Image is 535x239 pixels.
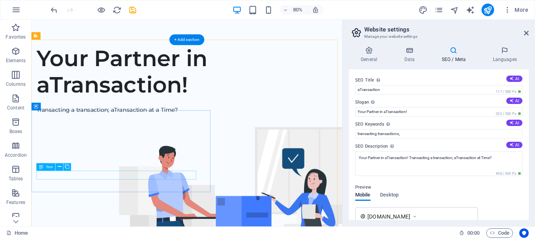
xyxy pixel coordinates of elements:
button: Slogan [506,98,522,104]
label: Slogan [355,98,522,107]
button: reload [112,5,122,15]
div: Preview [355,192,398,207]
button: Usercentrics [519,228,529,238]
label: SEO Keywords [355,120,522,129]
button: SEO Title [506,76,522,82]
input: Slogan... [355,107,522,117]
button: SEO Keywords [506,120,522,126]
a: Click to cancel selection. Double-click to open Pages [6,228,28,238]
h4: General [349,46,392,63]
h6: 80% [291,5,304,15]
button: Click here to leave preview mode and continue editing [96,5,106,15]
div: + Add section [170,35,205,45]
span: : [473,230,474,236]
h4: Data [392,46,430,63]
h4: SEO / Meta [430,46,481,63]
p: Favorites [6,34,26,40]
p: Columns [6,81,26,87]
p: Preview [355,183,371,192]
i: Design (Ctrl+Alt+Y) [419,6,428,15]
button: navigator [450,5,459,15]
span: [DOMAIN_NAME] [367,213,410,220]
span: 263 / 580 Px [494,111,522,117]
button: Code [486,228,513,238]
i: Undo: Change keywords (Ctrl+Z) [50,6,59,15]
i: On resize automatically adjust zoom level to fit chosen device. [312,6,319,13]
button: More [500,4,531,16]
label: SEO Description [355,142,522,151]
button: 80% [280,5,308,15]
h2: Website settings [364,26,529,33]
p: Content [7,105,24,111]
button: save [128,5,137,15]
button: publish [481,4,494,16]
button: pages [434,5,444,15]
p: Elements [6,57,26,64]
h6: Session time [459,228,480,238]
span: More [504,6,528,14]
label: SEO Title [355,76,522,85]
button: text_generator [466,5,475,15]
p: Boxes [9,128,22,135]
span: Code [490,228,509,238]
button: design [419,5,428,15]
p: Features [6,199,25,206]
span: 117 / 580 Px [494,89,522,94]
h3: Manage your website settings [364,33,513,40]
p: Tables [9,176,23,182]
span: Desktop [380,190,399,201]
span: Mobile [355,190,371,201]
span: 00 00 [467,228,480,238]
span: Text [46,165,53,169]
button: undo [49,5,59,15]
h4: Languages [481,46,529,63]
button: SEO Description [506,142,522,148]
span: 498 / 990 Px [494,171,522,176]
p: Accordion [5,152,27,158]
